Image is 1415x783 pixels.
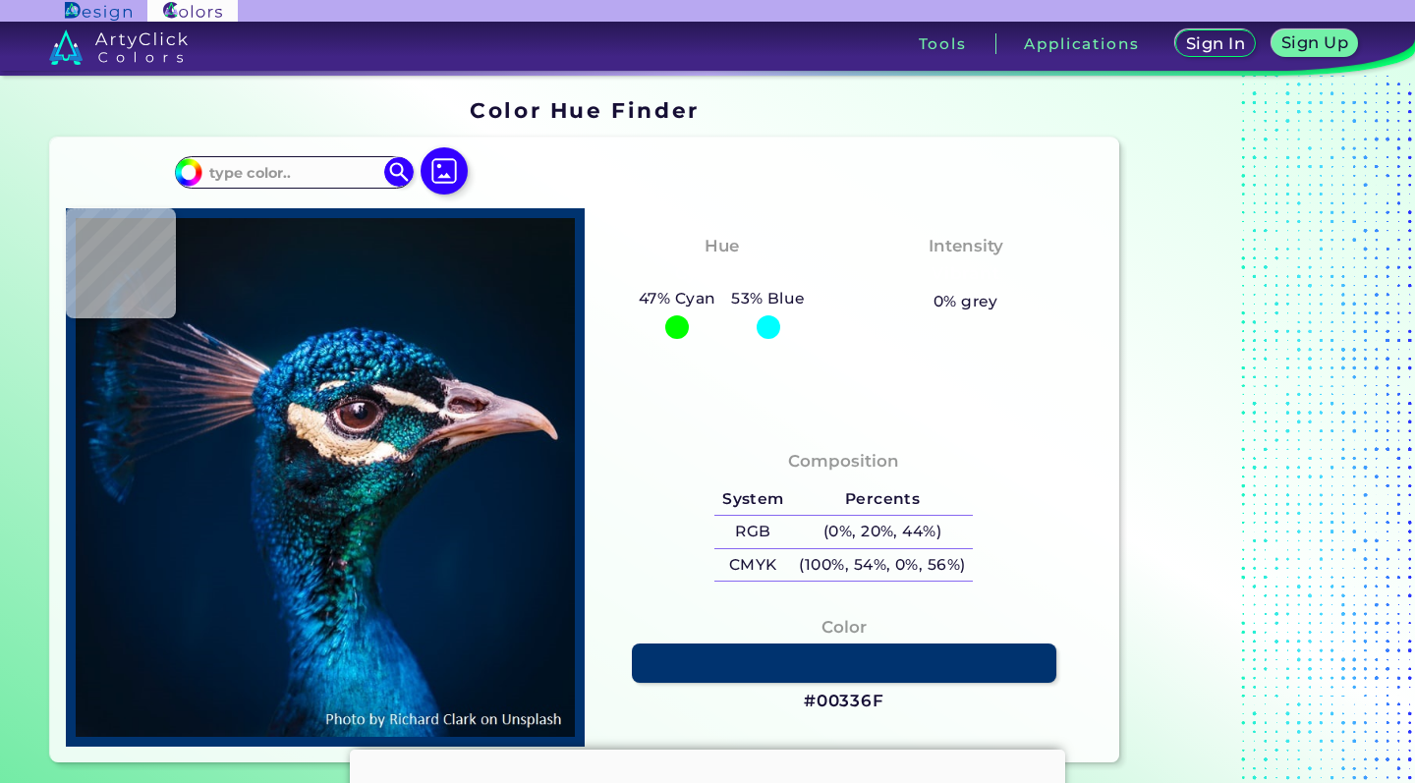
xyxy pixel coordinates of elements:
[714,516,791,548] h5: RGB
[202,159,385,186] input: type color..
[714,483,791,516] h5: System
[792,516,974,548] h5: (0%, 20%, 44%)
[919,36,967,51] h3: Tools
[76,218,575,738] img: img_pavlin.jpg
[934,289,998,314] h5: 0% grey
[792,483,974,516] h5: Percents
[421,147,468,195] img: icon picture
[792,549,974,582] h5: (100%, 54%, 0%, 56%)
[1189,36,1243,51] h5: Sign In
[1284,35,1345,50] h5: Sign Up
[666,262,777,286] h3: Cyan-Blue
[714,549,791,582] h5: CMYK
[821,613,867,642] h4: Color
[705,232,739,260] h4: Hue
[1024,36,1139,51] h3: Applications
[929,232,1003,260] h4: Intensity
[723,286,813,311] h5: 53% Blue
[1275,31,1354,56] a: Sign Up
[49,29,188,65] img: logo_artyclick_colors_white.svg
[804,690,884,713] h3: #00336F
[1179,31,1252,56] a: Sign In
[788,447,899,475] h4: Composition
[384,157,414,187] img: icon search
[631,286,723,311] h5: 47% Cyan
[470,95,699,125] h1: Color Hue Finder
[65,2,131,21] img: ArtyClick Design logo
[923,262,1008,286] h3: Vibrant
